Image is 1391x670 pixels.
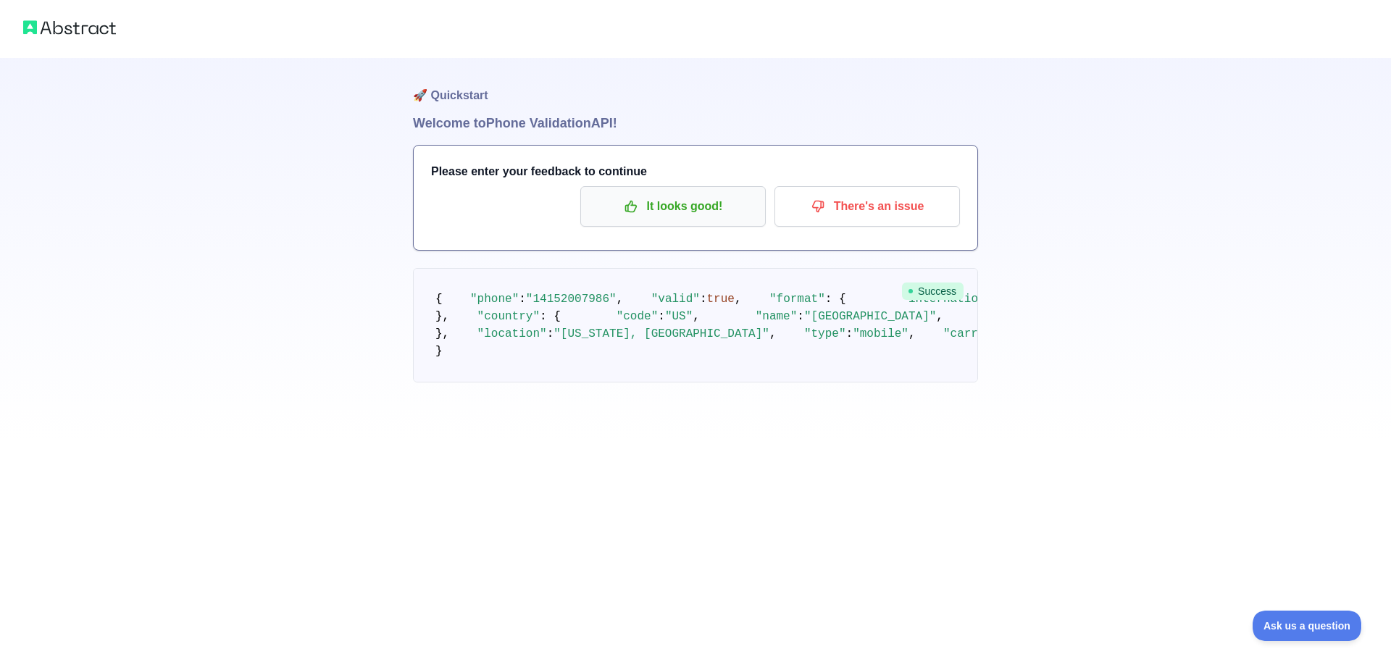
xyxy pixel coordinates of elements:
[804,310,936,323] span: "[GEOGRAPHIC_DATA]"
[853,327,908,340] span: "mobile"
[908,327,916,340] span: ,
[477,327,547,340] span: "location"
[1253,611,1362,641] iframe: Toggle Customer Support
[580,186,766,227] button: It looks good!
[413,58,978,113] h1: 🚀 Quickstart
[477,310,540,323] span: "country"
[591,194,755,219] p: It looks good!
[526,293,617,306] span: "14152007986"
[693,310,700,323] span: ,
[769,293,825,306] span: "format"
[554,327,769,340] span: "[US_STATE], [GEOGRAPHIC_DATA]"
[435,293,1354,358] code: }, }, }
[617,310,659,323] span: "code"
[23,17,116,38] img: Abstract logo
[435,293,443,306] span: {
[901,293,1006,306] span: "international"
[943,327,1006,340] span: "carrier"
[700,293,707,306] span: :
[665,310,693,323] span: "US"
[470,293,519,306] span: "phone"
[707,293,735,306] span: true
[774,186,960,227] button: There's an issue
[735,293,742,306] span: ,
[519,293,526,306] span: :
[547,327,554,340] span: :
[658,310,665,323] span: :
[651,293,700,306] span: "valid"
[785,194,949,219] p: There's an issue
[617,293,624,306] span: ,
[413,113,978,133] h1: Welcome to Phone Validation API!
[431,163,960,180] h3: Please enter your feedback to continue
[825,293,846,306] span: : {
[804,327,846,340] span: "type"
[936,310,943,323] span: ,
[846,327,853,340] span: :
[797,310,804,323] span: :
[902,282,964,300] span: Success
[540,310,561,323] span: : {
[769,327,777,340] span: ,
[756,310,798,323] span: "name"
